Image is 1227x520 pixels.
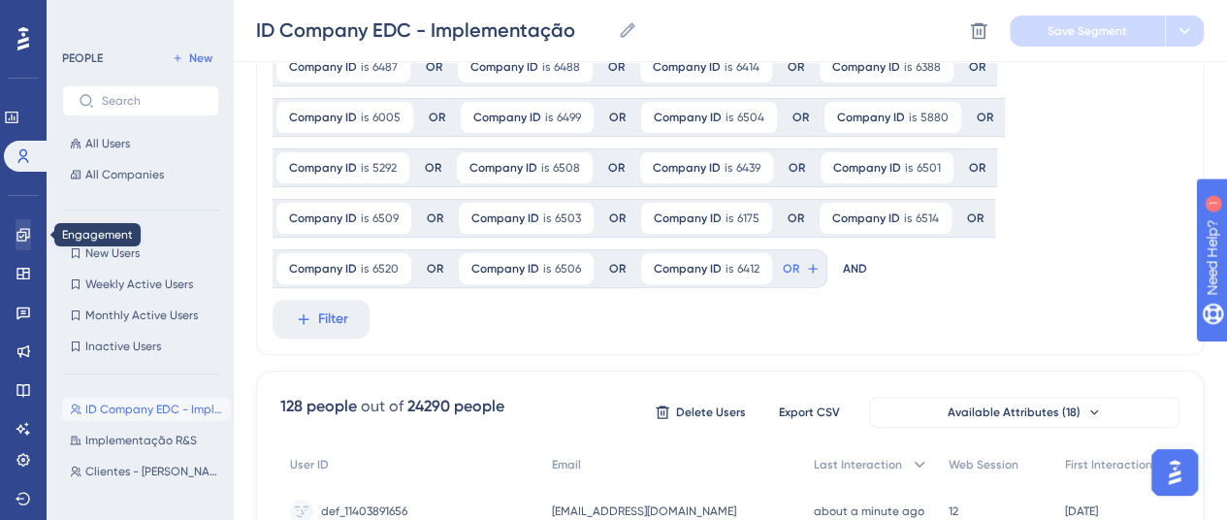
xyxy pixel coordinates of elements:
span: Company ID [469,160,537,176]
div: OR [429,110,445,125]
span: is [542,59,550,75]
button: Filter [273,300,370,339]
button: Available Attributes (18) [869,397,1179,428]
div: OR [788,59,804,75]
time: [DATE] [1065,504,1098,518]
span: New [189,50,212,66]
div: OR [609,261,626,276]
div: PEOPLE [62,50,103,66]
span: Company ID [832,59,900,75]
button: Export CSV [760,397,857,428]
button: Inactive Users [62,335,219,358]
span: 6487 [372,59,398,75]
span: is [726,261,733,276]
span: Clientes - [PERSON_NAME] (selo) [85,464,223,479]
button: Monthly Active Users [62,304,219,327]
span: Available Attributes (18) [948,405,1081,420]
span: [EMAIL_ADDRESS][DOMAIN_NAME] [552,504,736,519]
span: Company ID [289,211,357,226]
div: OR [427,261,443,276]
span: Company ID [289,110,357,125]
span: Company ID [289,59,357,75]
button: Clientes - [PERSON_NAME] (selo) [62,460,231,483]
span: Delete Users [676,405,746,420]
span: Last Interaction [814,457,902,472]
div: out of [361,395,404,418]
div: AND [843,249,867,288]
div: OR [609,110,626,125]
div: 24290 people [407,395,504,418]
div: OR [967,211,984,226]
div: OR [969,160,985,176]
span: is [905,160,913,176]
span: Email [552,457,581,472]
span: Company ID [832,211,900,226]
span: def_11403891656 [321,504,407,519]
span: Weekly Active Users [85,276,193,292]
span: Need Help? [46,5,121,28]
button: ID Company EDC - Implementação [62,398,231,421]
button: Save Segment [1010,16,1165,47]
span: 6504 [737,110,764,125]
span: 6412 [737,261,759,276]
span: is [361,211,369,226]
span: Company ID [653,59,721,75]
span: 6175 [737,211,759,226]
span: is [725,160,732,176]
span: Implementação R&S [85,433,197,448]
div: 128 people [280,395,357,418]
span: is [361,110,369,125]
button: New Users [62,242,219,265]
button: All Companies [62,163,219,186]
button: OR [780,253,823,284]
span: Company ID [289,261,357,276]
span: OR [783,261,799,276]
span: 12 [949,504,958,519]
span: Export CSV [779,405,840,420]
input: Segment Name [256,16,610,44]
span: is [725,59,732,75]
span: Company ID [833,160,901,176]
span: Web Session [949,457,1018,472]
div: OR [427,211,443,226]
input: Search [102,94,203,108]
div: OR [425,160,441,176]
div: OR [608,160,625,176]
button: Weekly Active Users [62,273,219,296]
button: All Users [62,132,219,155]
span: Company ID [470,59,538,75]
span: Company ID [654,110,722,125]
span: 6414 [736,59,759,75]
span: 5880 [920,110,949,125]
span: is [726,110,733,125]
span: is [361,160,369,176]
span: 6501 [917,160,941,176]
button: Delete Users [652,397,749,428]
span: is [361,261,369,276]
span: Save Segment [1048,23,1127,39]
span: 6005 [372,110,401,125]
iframe: UserGuiding AI Assistant Launcher [1146,443,1204,502]
div: OR [426,59,442,75]
div: OR [788,211,804,226]
div: OR [789,160,805,176]
div: OR [969,59,985,75]
div: OR [608,59,625,75]
span: Company ID [654,261,722,276]
span: is [543,211,551,226]
span: First Interaction [1065,457,1152,472]
span: Company ID [473,110,541,125]
span: is [726,211,733,226]
span: 5292 [372,160,397,176]
span: 6520 [372,261,399,276]
span: Company ID [471,261,539,276]
span: New Users [85,245,140,261]
span: 6509 [372,211,399,226]
span: 6388 [916,59,941,75]
span: is [543,261,551,276]
button: New [165,47,219,70]
span: Company ID [289,160,357,176]
span: is [904,59,912,75]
